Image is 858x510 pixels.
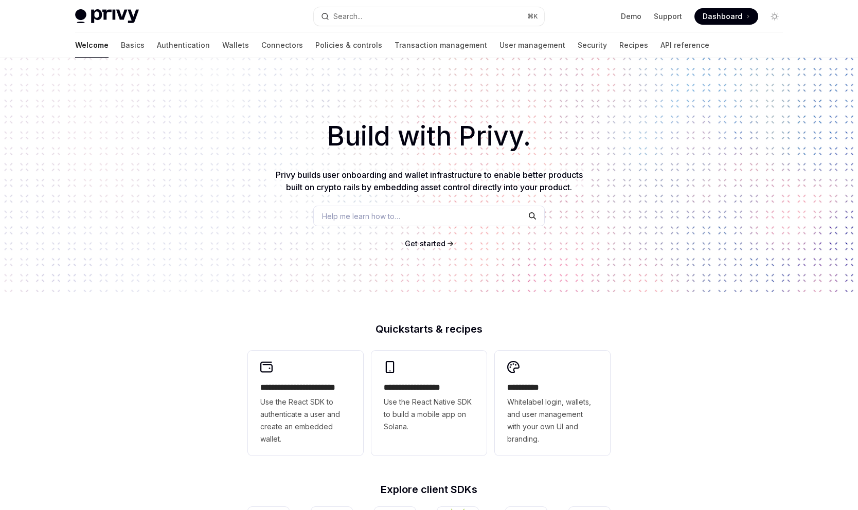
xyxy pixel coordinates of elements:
[578,33,607,58] a: Security
[527,12,538,21] span: ⌘ K
[260,396,351,445] span: Use the React SDK to authenticate a user and create an embedded wallet.
[315,33,382,58] a: Policies & controls
[703,11,742,22] span: Dashboard
[507,396,598,445] span: Whitelabel login, wallets, and user management with your own UI and branding.
[322,211,400,222] span: Help me learn how to…
[248,484,610,495] h2: Explore client SDKs
[694,8,758,25] a: Dashboard
[395,33,487,58] a: Transaction management
[660,33,709,58] a: API reference
[157,33,210,58] a: Authentication
[654,11,682,22] a: Support
[621,11,641,22] a: Demo
[261,33,303,58] a: Connectors
[384,396,474,433] span: Use the React Native SDK to build a mobile app on Solana.
[75,9,139,24] img: light logo
[75,33,109,58] a: Welcome
[248,324,610,334] h2: Quickstarts & recipes
[405,239,445,249] a: Get started
[371,351,487,456] a: **** **** **** ***Use the React Native SDK to build a mobile app on Solana.
[333,10,362,23] div: Search...
[405,239,445,248] span: Get started
[499,33,565,58] a: User management
[766,8,783,25] button: Toggle dark mode
[121,33,145,58] a: Basics
[619,33,648,58] a: Recipes
[314,7,544,26] button: Open search
[222,33,249,58] a: Wallets
[276,170,583,192] span: Privy builds user onboarding and wallet infrastructure to enable better products built on crypto ...
[16,116,842,156] h1: Build with Privy.
[495,351,610,456] a: **** *****Whitelabel login, wallets, and user management with your own UI and branding.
